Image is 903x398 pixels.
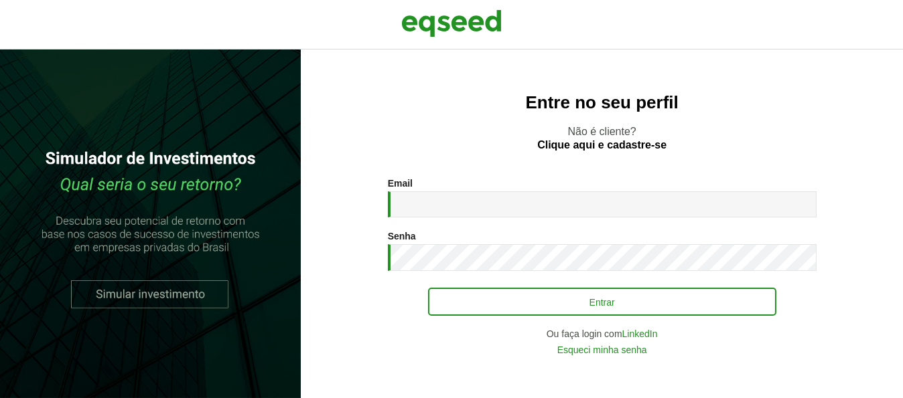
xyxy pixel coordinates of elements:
img: EqSeed Logo [401,7,502,40]
label: Email [388,179,413,188]
a: Esqueci minha senha [557,345,647,355]
div: Ou faça login com [388,329,817,338]
p: Não é cliente? [328,125,876,151]
a: LinkedIn [622,329,658,338]
h2: Entre no seu perfil [328,93,876,112]
label: Senha [388,231,416,241]
a: Clique aqui e cadastre-se [537,140,667,151]
button: Entrar [428,288,776,316]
